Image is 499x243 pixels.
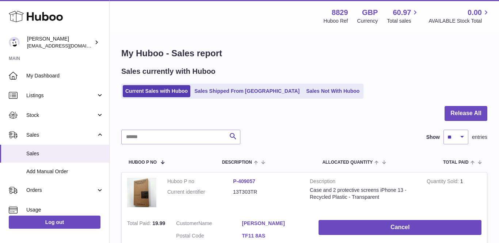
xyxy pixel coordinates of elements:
[304,85,362,97] a: Sales Not With Huboo
[121,48,487,59] h1: My Huboo - Sales report
[129,160,157,165] span: Huboo P no
[233,178,255,184] a: P-409057
[26,150,104,157] span: Sales
[357,18,378,24] div: Currency
[27,43,107,49] span: [EMAIL_ADDRESS][DOMAIN_NAME]
[468,8,482,18] span: 0.00
[26,112,96,119] span: Stock
[27,35,93,49] div: [PERSON_NAME]
[387,8,419,24] a: 60.97 Total sales
[167,178,233,185] dt: Huboo P no
[26,187,96,194] span: Orders
[393,8,411,18] span: 60.97
[322,160,373,165] span: ALLOCATED Quantity
[310,178,416,187] strong: Description
[9,37,20,48] img: commandes@kpmatech.com
[242,232,308,239] a: TF11 8AS
[121,67,216,76] h2: Sales currently with Huboo
[443,160,469,165] span: Total paid
[427,178,460,186] strong: Quantity Sold
[26,168,104,175] span: Add Manual Order
[426,134,440,141] label: Show
[192,85,302,97] a: Sales Shipped From [GEOGRAPHIC_DATA]
[445,106,487,121] button: Release All
[9,216,100,229] a: Log out
[242,220,308,227] a: [PERSON_NAME]
[176,220,198,226] span: Customer
[319,220,481,235] button: Cancel
[176,232,242,241] dt: Postal Code
[310,187,416,201] div: Case and 2 protective screens iPhone 13 - Recycled Plastic - Transparent
[428,18,490,24] span: AVAILABLE Stock Total
[127,178,156,207] img: 88291680273440.png
[324,18,348,24] div: Huboo Ref
[26,92,96,99] span: Listings
[387,18,419,24] span: Total sales
[176,220,242,229] dt: Name
[127,220,152,228] strong: Total Paid
[222,160,252,165] span: Description
[26,72,104,79] span: My Dashboard
[123,85,190,97] a: Current Sales with Huboo
[26,206,104,213] span: Usage
[362,8,378,18] strong: GBP
[332,8,348,18] strong: 8829
[26,132,96,138] span: Sales
[167,189,233,195] dt: Current identifier
[233,189,299,195] dd: 13T303TR
[152,220,165,226] span: 19.99
[421,172,487,214] td: 1
[428,8,490,24] a: 0.00 AVAILABLE Stock Total
[472,134,487,141] span: entries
